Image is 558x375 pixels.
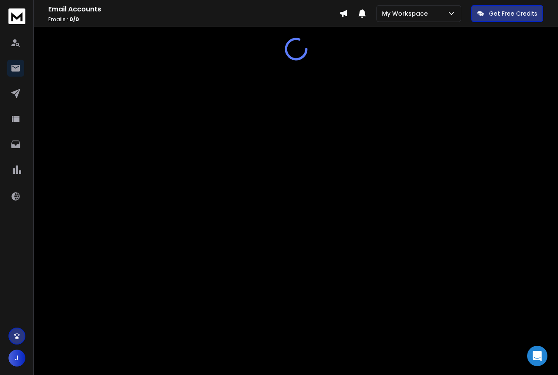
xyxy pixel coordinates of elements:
span: 0 / 0 [69,16,79,23]
button: Get Free Credits [471,5,543,22]
p: Get Free Credits [489,9,537,18]
button: J [8,350,25,367]
img: logo [8,8,25,24]
div: Open Intercom Messenger [527,346,547,366]
h1: Email Accounts [48,4,339,14]
p: Emails : [48,16,339,23]
p: My Workspace [382,9,431,18]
